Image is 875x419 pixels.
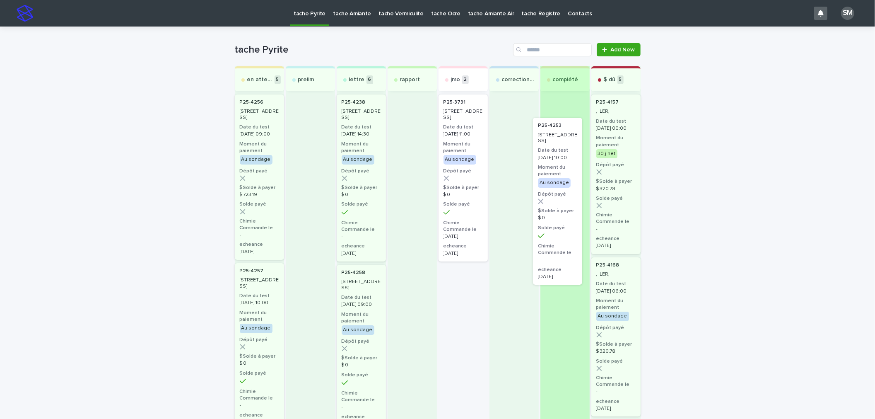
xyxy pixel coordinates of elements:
[513,43,592,56] input: Search
[597,43,640,56] a: Add New
[462,75,469,84] p: 2
[17,5,33,22] img: stacker-logo-s-only.png
[841,7,854,20] div: SM
[451,76,460,83] p: jmo
[611,47,635,53] span: Add New
[235,44,510,56] h1: tache Pyrite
